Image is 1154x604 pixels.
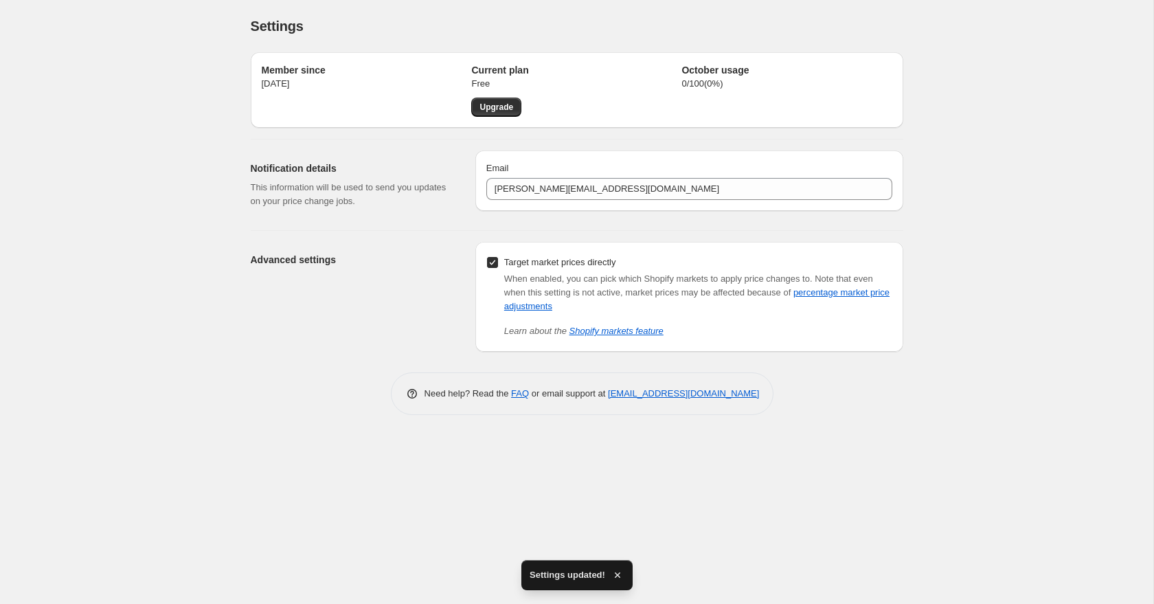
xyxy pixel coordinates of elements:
[425,388,512,399] span: Need help? Read the
[681,77,892,91] p: 0 / 100 ( 0 %)
[530,568,605,582] span: Settings updated!
[471,63,681,77] h2: Current plan
[608,388,759,399] a: [EMAIL_ADDRESS][DOMAIN_NAME]
[511,388,529,399] a: FAQ
[569,326,664,336] a: Shopify markets feature
[529,388,608,399] span: or email support at
[504,257,616,267] span: Target market prices directly
[504,326,664,336] i: Learn about the
[504,273,890,311] span: Note that even when this setting is not active, market prices may be affected because of
[251,161,453,175] h2: Notification details
[471,77,681,91] p: Free
[251,253,453,267] h2: Advanced settings
[251,19,304,34] span: Settings
[486,163,509,173] span: Email
[471,98,521,117] a: Upgrade
[504,273,813,284] span: When enabled, you can pick which Shopify markets to apply price changes to.
[681,63,892,77] h2: October usage
[262,77,472,91] p: [DATE]
[262,63,472,77] h2: Member since
[251,181,453,208] p: This information will be used to send you updates on your price change jobs.
[479,102,513,113] span: Upgrade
